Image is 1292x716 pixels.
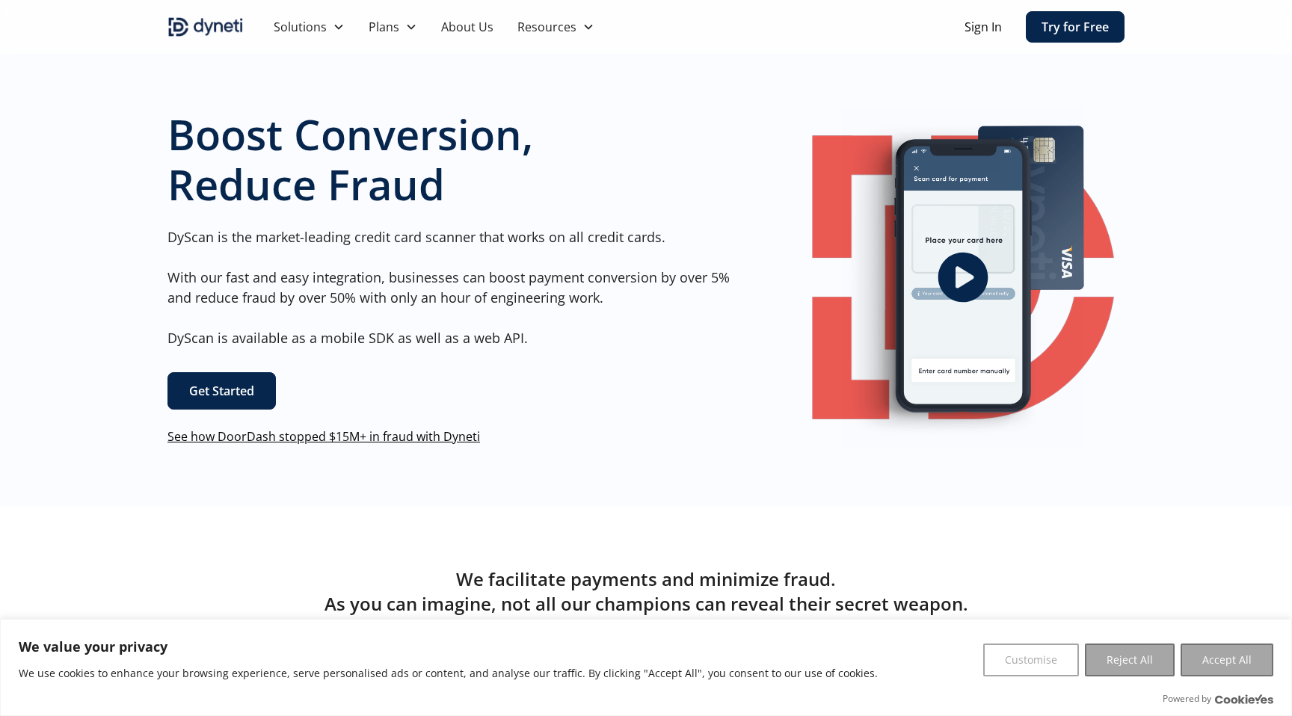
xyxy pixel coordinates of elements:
button: Reject All [1085,644,1175,676]
a: Get Started [167,372,276,410]
a: Visit CookieYes website [1215,694,1273,704]
button: Customise [983,644,1079,676]
button: Accept All [1181,644,1273,676]
a: Try for Free [1026,11,1125,43]
a: open lightbox [802,108,1125,447]
img: Image of a mobile Dyneti UI scanning a credit card [842,108,1084,447]
a: See how DoorDash stopped $15M+ in fraud with Dyneti [167,428,480,445]
h1: Boost Conversion, Reduce Fraud [167,109,742,209]
p: DyScan is the market-leading credit card scanner that works on all credit cards. With our fast an... [167,227,742,348]
a: Sign In [965,18,1002,36]
div: Powered by [1163,691,1273,706]
p: We value your privacy [19,638,878,655]
p: We use cookies to enhance your browsing experience, serve personalised ads or content, and analys... [19,664,878,682]
img: Dyneti indigo logo [167,15,244,39]
div: Resources [517,18,576,36]
div: Plans [369,18,399,36]
h2: We facilitate payments and minimize fraud. As you can imagine, not all our champions can reveal t... [167,567,1125,617]
div: Solutions [274,18,327,36]
div: Plans [357,12,429,42]
a: home [167,15,244,39]
div: Solutions [262,12,357,42]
